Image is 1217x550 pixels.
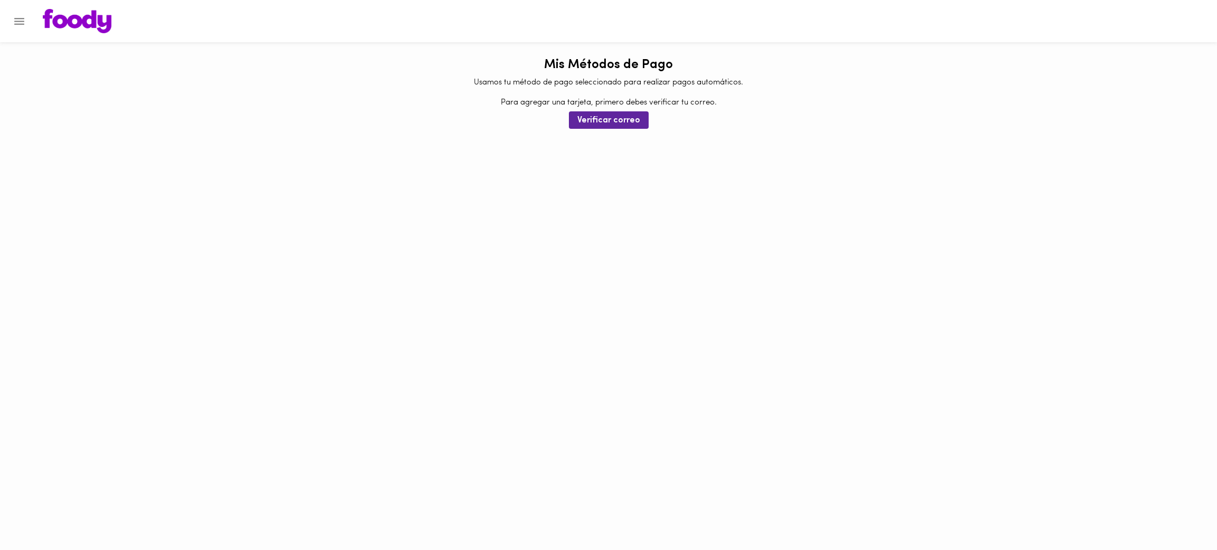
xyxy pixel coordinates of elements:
img: logo.png [43,9,111,33]
span: Verificar correo [577,116,640,126]
p: Usamos tu método de pago seleccionado para realizar pagos automáticos. [474,77,743,88]
button: Menu [6,8,32,34]
h1: Mis Métodos de Pago [544,58,673,72]
button: Verificar correo [569,111,649,129]
p: Para agregar una tarjeta, primero debes verificar tu correo. [501,97,717,108]
iframe: Messagebird Livechat Widget [1156,489,1206,539]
